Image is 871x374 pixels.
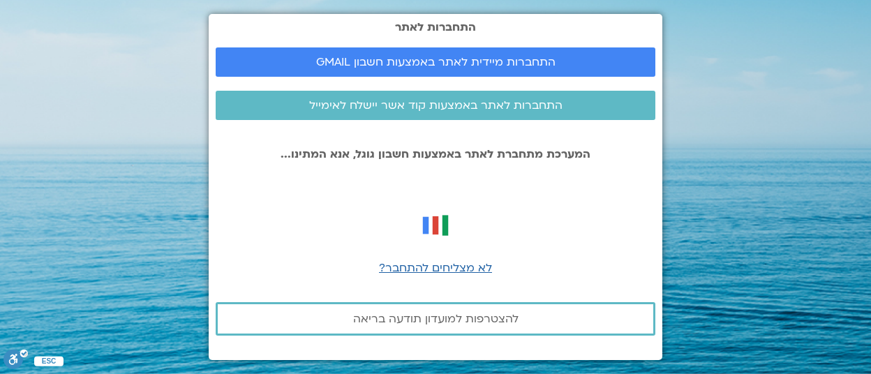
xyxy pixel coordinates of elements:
span: להצטרפות למועדון תודעה בריאה [353,313,519,325]
a: התחברות לאתר באמצעות קוד אשר יישלח לאימייל [216,91,655,120]
a: התחברות מיידית לאתר באמצעות חשבון GMAIL [216,47,655,77]
a: להצטרפות למועדון תודעה בריאה [216,302,655,336]
span: התחברות מיידית לאתר באמצעות חשבון GMAIL [316,56,556,68]
p: המערכת מתחברת לאתר באמצעות חשבון גוגל, אנא המתינו... [216,148,655,160]
span: התחברות לאתר באמצעות קוד אשר יישלח לאימייל [309,99,563,112]
h2: התחברות לאתר [216,21,655,33]
a: לא מצליחים להתחבר? [379,260,492,276]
